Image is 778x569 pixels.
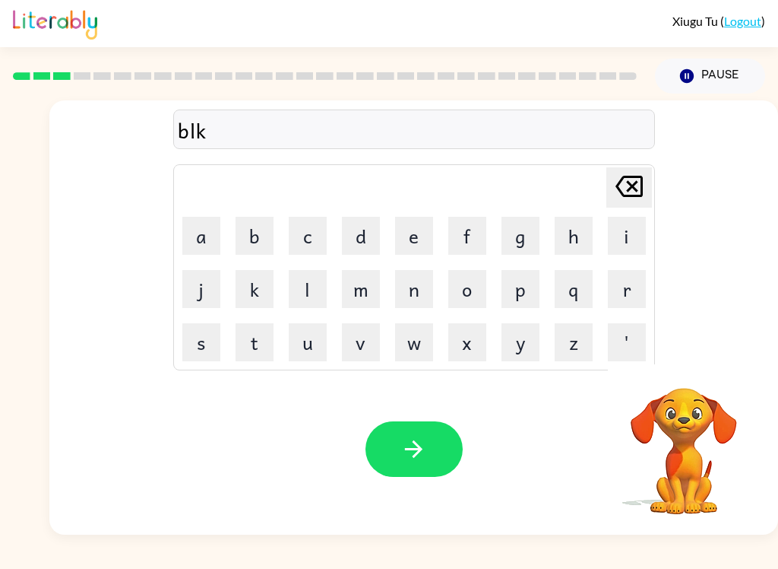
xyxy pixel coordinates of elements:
div: ( ) [672,14,765,28]
button: m [342,270,380,308]
button: d [342,217,380,255]
button: Pause [655,59,765,94]
button: e [395,217,433,255]
button: v [342,323,380,361]
button: ' [608,323,646,361]
button: o [448,270,486,308]
button: q [555,270,593,308]
button: b [236,217,274,255]
button: g [501,217,539,255]
div: blk [178,114,650,146]
button: y [501,323,539,361]
video: Your browser must support playing .mp4 files to use Literably. Please try using another browser. [608,364,760,517]
button: n [395,270,433,308]
button: j [182,270,220,308]
button: x [448,323,486,361]
button: l [289,270,327,308]
button: i [608,217,646,255]
button: z [555,323,593,361]
button: k [236,270,274,308]
button: f [448,217,486,255]
button: w [395,323,433,361]
button: h [555,217,593,255]
img: Literably [13,6,97,40]
button: c [289,217,327,255]
a: Logout [724,14,761,28]
button: u [289,323,327,361]
button: r [608,270,646,308]
span: Xiugu Tu [672,14,720,28]
button: s [182,323,220,361]
button: p [501,270,539,308]
button: t [236,323,274,361]
button: a [182,217,220,255]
